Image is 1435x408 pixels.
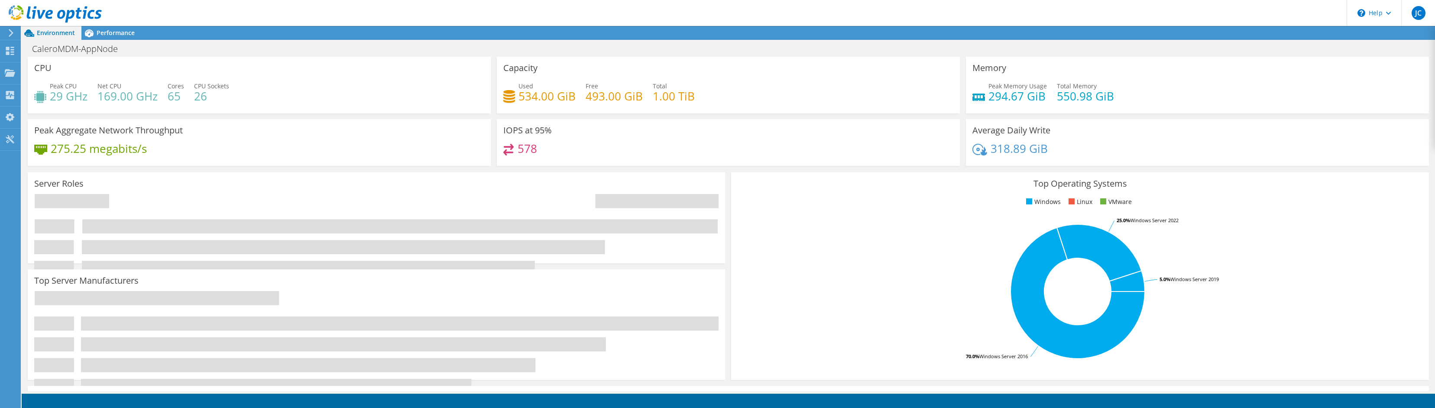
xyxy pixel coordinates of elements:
span: Performance [97,29,135,37]
h3: Top Server Manufacturers [34,276,139,285]
span: Peak CPU [50,82,77,90]
h4: 534.00 GiB [518,91,576,101]
tspan: 70.0% [966,353,979,359]
span: Total Memory [1057,82,1097,90]
span: Peak Memory Usage [988,82,1047,90]
h3: CPU [34,63,52,73]
h3: Top Operating Systems [738,179,1422,188]
h3: Memory [972,63,1006,73]
li: Windows [1024,197,1061,207]
h3: Capacity [503,63,538,73]
span: Total [653,82,667,90]
span: Net CPU [97,82,121,90]
h4: 550.98 GiB [1057,91,1114,101]
span: Environment [37,29,75,37]
tspan: Windows Server 2022 [1130,217,1179,223]
li: Linux [1066,197,1092,207]
h1: CaleroMDM-AppNode [28,44,131,54]
h4: 65 [168,91,184,101]
span: Cores [168,82,184,90]
h4: 1.00 TiB [653,91,695,101]
span: JC [1412,6,1425,20]
h4: 169.00 GHz [97,91,158,101]
h4: 294.67 GiB [988,91,1047,101]
h4: 493.00 GiB [586,91,643,101]
tspan: Windows Server 2016 [979,353,1028,359]
h4: 578 [518,144,537,153]
h3: IOPS at 95% [503,126,552,135]
h4: 26 [194,91,229,101]
h3: Peak Aggregate Network Throughput [34,126,183,135]
li: VMware [1098,197,1132,207]
h3: Average Daily Write [972,126,1050,135]
span: CPU Sockets [194,82,229,90]
h4: 29 GHz [50,91,87,101]
span: Used [518,82,533,90]
h4: 275.25 megabits/s [51,144,147,153]
tspan: 25.0% [1117,217,1130,223]
span: Free [586,82,598,90]
h3: Server Roles [34,179,84,188]
h4: 318.89 GiB [991,144,1048,153]
tspan: 5.0% [1160,276,1170,282]
tspan: Windows Server 2019 [1170,276,1219,282]
svg: \n [1357,9,1365,17]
